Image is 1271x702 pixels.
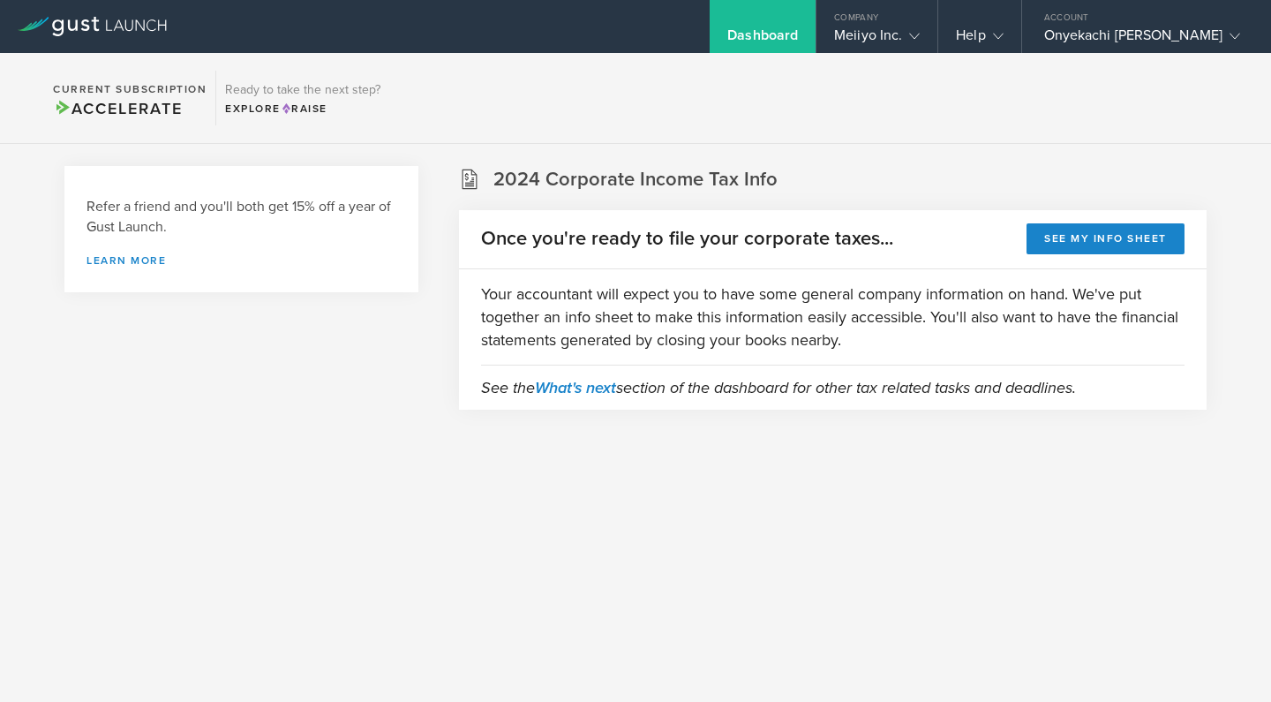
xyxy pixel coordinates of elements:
div: Meiiyo Inc. [834,26,920,53]
div: Dashboard [727,26,798,53]
iframe: Chat Widget [1183,617,1271,702]
div: Help [956,26,1003,53]
div: Onyekachi [PERSON_NAME] [1044,26,1240,53]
